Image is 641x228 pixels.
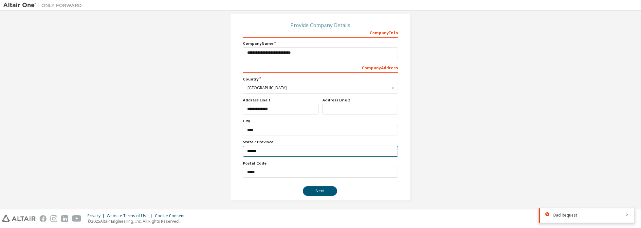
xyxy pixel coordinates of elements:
[40,215,46,222] img: facebook.svg
[322,97,398,103] label: Address Line 2
[243,27,398,38] div: Company Info
[243,139,398,145] label: State / Province
[303,186,337,196] button: Next
[2,215,36,222] img: altair_logo.svg
[50,215,57,222] img: instagram.svg
[87,219,189,224] p: © 2025 Altair Engineering, Inc. All Rights Reserved.
[243,118,398,124] label: City
[72,215,82,222] img: youtube.svg
[243,161,398,166] label: Postal Code
[155,213,189,219] div: Cookie Consent
[243,62,398,73] div: Company Address
[247,86,390,90] div: [GEOGRAPHIC_DATA]
[243,97,319,103] label: Address Line 1
[553,213,577,218] span: Bad Request
[61,215,68,222] img: linkedin.svg
[107,213,155,219] div: Website Terms of Use
[243,23,398,27] div: Provide Company Details
[243,41,398,46] label: Company Name
[3,2,85,9] img: Altair One
[87,213,107,219] div: Privacy
[243,77,398,82] label: Country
